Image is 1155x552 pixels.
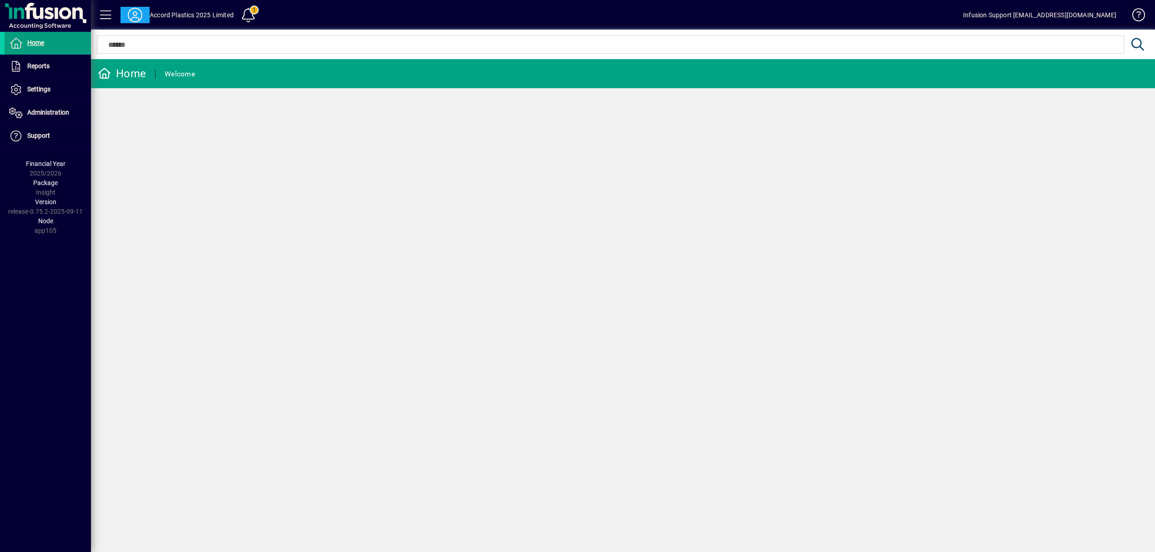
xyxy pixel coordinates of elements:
[5,78,91,101] a: Settings
[27,62,50,70] span: Reports
[121,7,150,23] button: Profile
[27,132,50,139] span: Support
[26,160,65,167] span: Financial Year
[35,198,56,206] span: Version
[27,109,69,116] span: Administration
[1125,2,1144,31] a: Knowledge Base
[33,179,58,186] span: Package
[27,85,50,93] span: Settings
[5,101,91,124] a: Administration
[98,66,146,81] div: Home
[27,39,44,46] span: Home
[150,8,234,22] div: Accord Plastics 2025 Limited
[5,55,91,78] a: Reports
[963,8,1116,22] div: Infusion Support [EMAIL_ADDRESS][DOMAIN_NAME]
[5,125,91,147] a: Support
[38,217,53,225] span: Node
